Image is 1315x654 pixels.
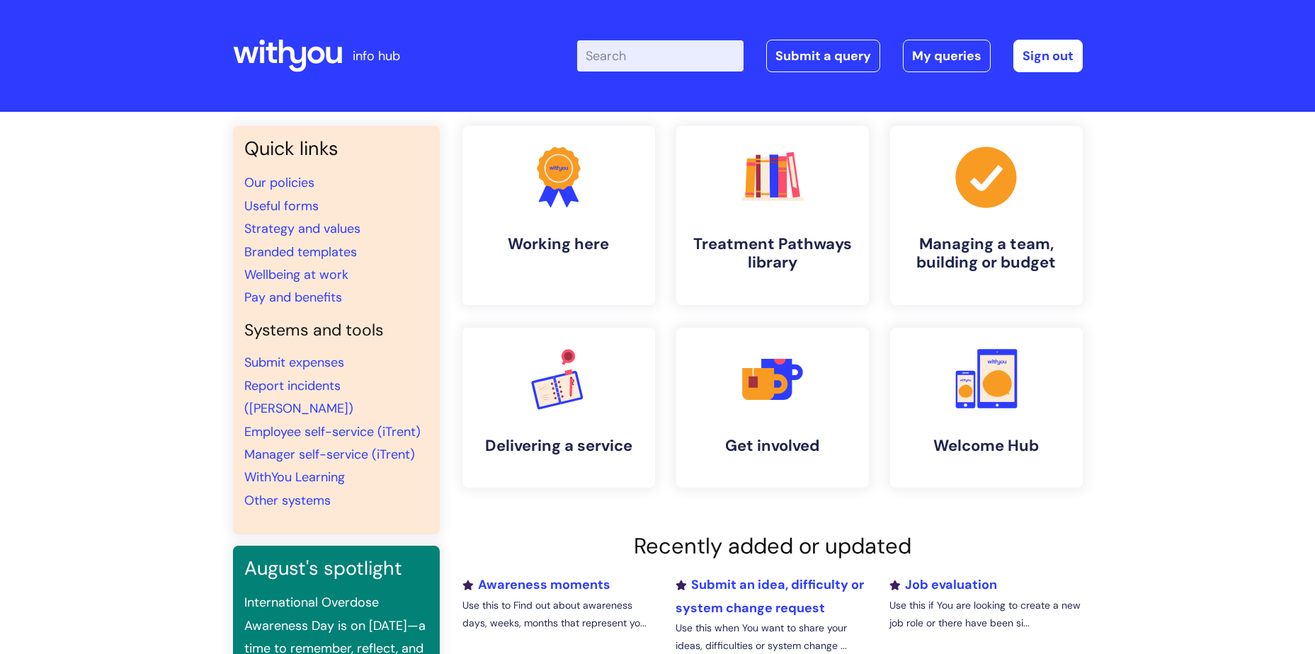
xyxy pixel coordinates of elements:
[890,328,1083,488] a: Welcome Hub
[244,137,428,160] h3: Quick links
[244,197,319,214] a: Useful forms
[577,40,744,71] input: Search
[462,328,655,488] a: Delivering a service
[474,235,644,253] h4: Working here
[244,321,428,340] h4: Systems and tools
[244,377,353,417] a: Report incidents ([PERSON_NAME])
[462,126,655,305] a: Working here
[244,354,344,371] a: Submit expenses
[676,328,869,488] a: Get involved
[676,126,869,305] a: Treatment Pathways library
[577,40,1083,72] div: | -
[1013,40,1083,72] a: Sign out
[244,220,360,237] a: Strategy and values
[889,597,1082,632] p: Use this if You are looking to create a new job role or there have been si...
[889,576,997,593] a: Job evaluation
[244,469,345,486] a: WithYou Learning
[244,423,421,440] a: Employee self-service (iTrent)
[901,235,1071,272] h4: Managing a team, building or budget
[244,289,342,306] a: Pay and benefits
[903,40,991,72] a: My queries
[688,235,858,272] h4: Treatment Pathways library
[244,266,348,283] a: Wellbeing at work
[244,557,428,580] h3: August's spotlight
[244,492,331,509] a: Other systems
[462,597,655,632] p: Use this to Find out about awareness days, weeks, months that represent yo...
[462,533,1083,559] h2: Recently added or updated
[890,126,1083,305] a: Managing a team, building or budget
[676,576,864,616] a: Submit an idea, difficulty or system change request
[901,437,1071,455] h4: Welcome Hub
[353,45,400,67] p: info hub
[244,243,357,260] a: Branded templates
[244,174,314,191] a: Our policies
[474,437,644,455] h4: Delivering a service
[244,446,415,463] a: Manager self-service (iTrent)
[766,40,880,72] a: Submit a query
[462,576,610,593] a: Awareness moments
[688,437,858,455] h4: Get involved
